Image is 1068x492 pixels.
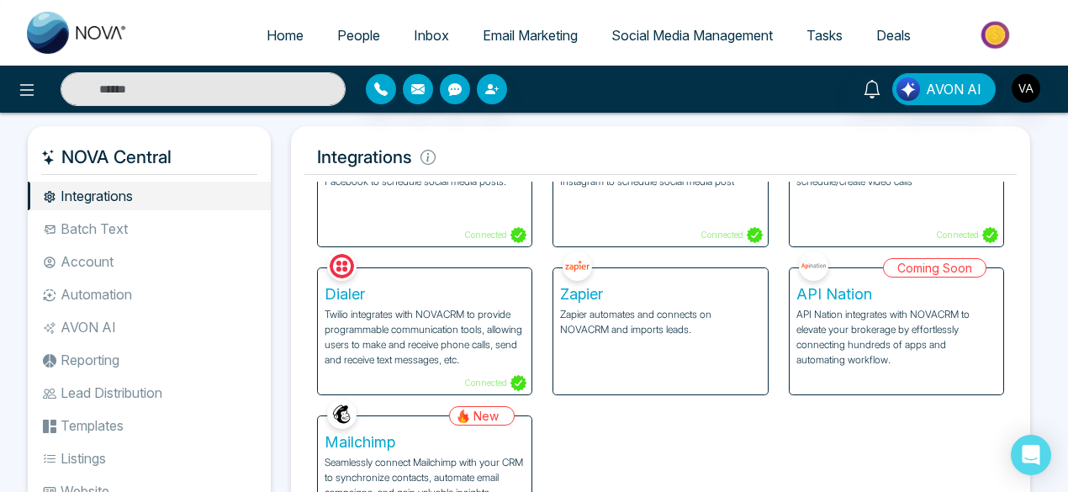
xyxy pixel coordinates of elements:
a: Social Media Management [595,19,790,51]
span: Inbox [414,27,449,44]
span: Tasks [806,27,843,44]
li: Account [28,247,271,276]
a: Home [250,19,320,51]
h5: Integrations [304,140,1017,175]
li: Reporting [28,346,271,374]
li: Templates [28,411,271,440]
p: Twilio integrates with NOVACRM to provide programmable communication tools, allowing users to mak... [325,307,525,368]
a: People [320,19,397,51]
a: Inbox [397,19,466,51]
p: Connected [464,227,526,243]
img: Connected [982,227,998,243]
li: Lead Distribution [28,378,271,407]
img: Dialer [327,251,357,281]
div: Open Intercom Messenger [1011,435,1051,475]
a: Tasks [790,19,859,51]
span: Social Media Management [611,27,773,44]
h5: Mailchimp [325,433,525,452]
h5: Dialer [325,285,525,304]
span: Deals [876,27,911,44]
img: Market-place.gif [936,16,1058,54]
h5: NOVA Central [41,140,257,175]
li: Automation [28,280,271,309]
img: new-tag [457,410,470,423]
img: Mailchimp [327,399,357,429]
li: Listings [28,444,271,473]
img: Connected [510,375,526,391]
p: Zapier automates and connects on NOVACRM and imports leads. [560,307,760,337]
p: Connected [701,227,763,243]
li: Batch Text [28,214,271,243]
span: AVON AI [926,79,981,99]
button: AVON AI [892,73,996,105]
h5: Zapier [560,285,760,304]
img: User Avatar [1012,74,1040,103]
img: Zapier [563,251,592,281]
span: Home [267,27,304,44]
span: People [337,27,380,44]
a: Deals [859,19,928,51]
a: Email Marketing [466,19,595,51]
img: Lead Flow [896,77,920,101]
div: New [449,406,515,426]
li: Integrations [28,182,271,210]
img: Connected [510,227,526,243]
span: Email Marketing [483,27,578,44]
p: Connected [936,227,998,243]
li: AVON AI [28,313,271,341]
p: Connected [464,375,526,391]
img: Nova CRM Logo [27,12,128,54]
img: Connected [747,227,763,243]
